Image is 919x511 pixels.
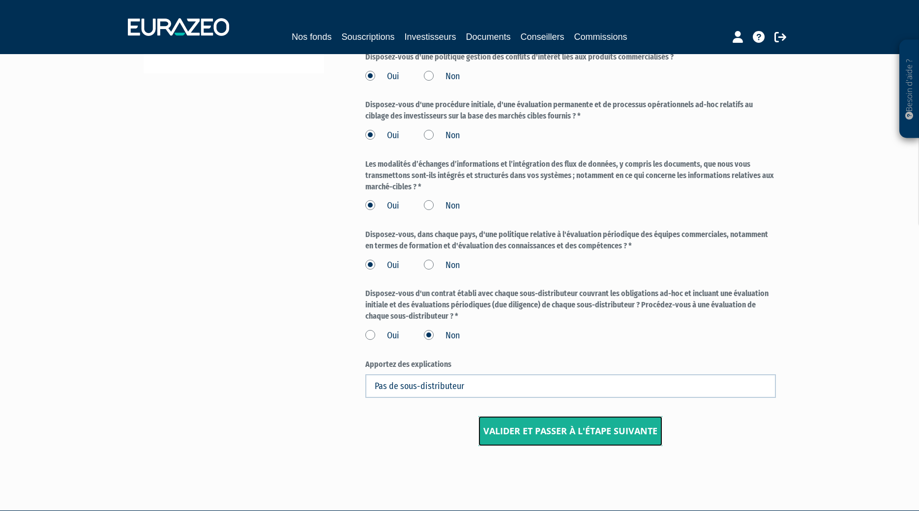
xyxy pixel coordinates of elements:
label: Les modalités d’échanges d’informations et l’intégration des flux de données, y compris les docum... [365,159,776,193]
input: Valider et passer à l'étape suivante [478,416,662,447]
label: Disposez-vous d'une procédure initiale, d'une évaluation permanente et de processus opérationnels... [365,99,776,122]
p: Besoin d'aide ? [904,45,915,133]
img: 1732889491-logotype_eurazeo_blanc_rvb.png [128,18,229,36]
label: Disposez-vous d'un contrat établi avec chaque sous-distributeur couvrant les obligations ad-hoc e... [365,288,776,322]
label: Non [424,200,460,212]
a: Commissions [574,30,627,44]
label: Non [424,330,460,342]
a: Souscriptions [341,30,394,44]
a: Investisseurs [404,30,456,44]
label: Oui [365,330,399,342]
label: Disposez‐vous d'une politique gestion des conflits d'intérêt liés aux produits commercialisés ? [365,52,776,63]
label: Disposez-vous, dans chaque pays, d'une politique relative à l'évaluation périodique des équipes c... [365,229,776,252]
label: Non [424,129,460,142]
label: Oui [365,259,399,272]
label: Non [424,70,460,83]
a: Conseillers [521,30,564,44]
label: Non [424,259,460,272]
label: Oui [365,200,399,212]
a: Nos fonds [292,30,331,44]
label: Oui [365,129,399,142]
label: Apportez des explications [365,359,776,370]
label: Oui [365,70,399,83]
a: Documents [466,30,511,44]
